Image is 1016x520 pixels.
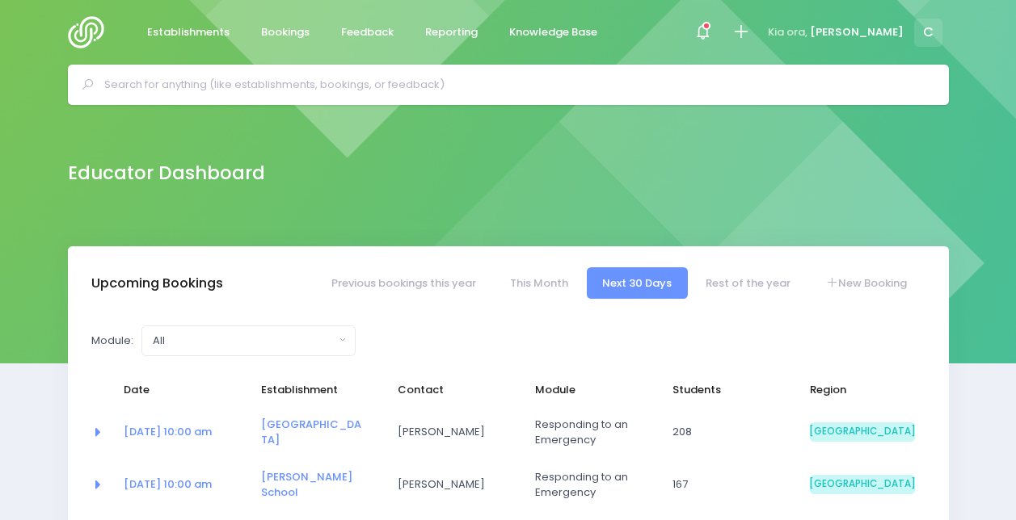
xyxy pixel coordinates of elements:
span: [GEOGRAPHIC_DATA] [810,422,915,442]
a: Next 30 Days [587,267,688,299]
span: 208 [672,424,778,440]
td: <a href="https://app.stjis.org.nz/bookings/523345" class="font-weight-bold">25 Aug at 10:00 am</a> [113,459,251,511]
span: 167 [672,476,778,493]
td: Alistair Banks [387,459,525,511]
span: Responding to an Emergency [535,417,640,448]
a: [GEOGRAPHIC_DATA] [261,417,361,448]
td: <a href="https://app.stjis.org.nz/establishments/204179" class="font-weight-bold">Clyde School</a> [251,459,388,511]
a: Establishments [134,17,243,48]
td: 208 [662,406,799,459]
span: Bookings [261,24,310,40]
span: Students [672,382,778,398]
h2: Educator Dashboard [68,162,265,184]
span: [GEOGRAPHIC_DATA] [810,475,915,494]
span: Kia ora, [768,24,807,40]
span: Knowledge Base [509,24,597,40]
td: Responding to an Emergency [525,459,662,511]
td: 167 [662,459,799,511]
span: [PERSON_NAME] [398,476,503,493]
a: Reporting [412,17,491,48]
a: Rest of the year [690,267,807,299]
td: Kylie Nixon [387,406,525,459]
a: Feedback [328,17,407,48]
td: <a href="https://app.stjis.org.nz/bookings/523252" class="font-weight-bold">18 Aug at 10:00 am</a> [113,406,251,459]
span: Module [535,382,640,398]
td: South Island [799,406,925,459]
a: Knowledge Base [496,17,611,48]
span: [PERSON_NAME] [398,424,503,440]
a: [DATE] 10:00 am [124,424,212,439]
td: Responding to an Emergency [525,406,662,459]
div: All [153,333,335,349]
span: Reporting [425,24,478,40]
span: [PERSON_NAME] [810,24,904,40]
a: Previous bookings this year [315,267,491,299]
span: Responding to an Emergency [535,469,640,501]
td: South Island [799,459,925,511]
span: C [914,19,942,47]
a: This Month [494,267,584,299]
td: <a href="https://app.stjis.org.nz/establishments/200220" class="font-weight-bold">Alexandra Schoo... [251,406,388,459]
img: Logo [68,16,114,48]
h3: Upcoming Bookings [91,275,223,291]
a: [DATE] 10:00 am [124,476,212,492]
span: Date [124,382,229,398]
a: Bookings [248,17,323,48]
a: [PERSON_NAME] School [261,469,352,501]
label: Module: [91,333,133,349]
span: Establishments [147,24,230,40]
span: Feedback [341,24,394,40]
a: New Booking [809,267,922,299]
input: Search for anything (like establishments, bookings, or feedback) [104,73,926,97]
span: Region [810,382,915,398]
span: Contact [398,382,503,398]
button: All [141,325,356,356]
span: Establishment [261,382,366,398]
